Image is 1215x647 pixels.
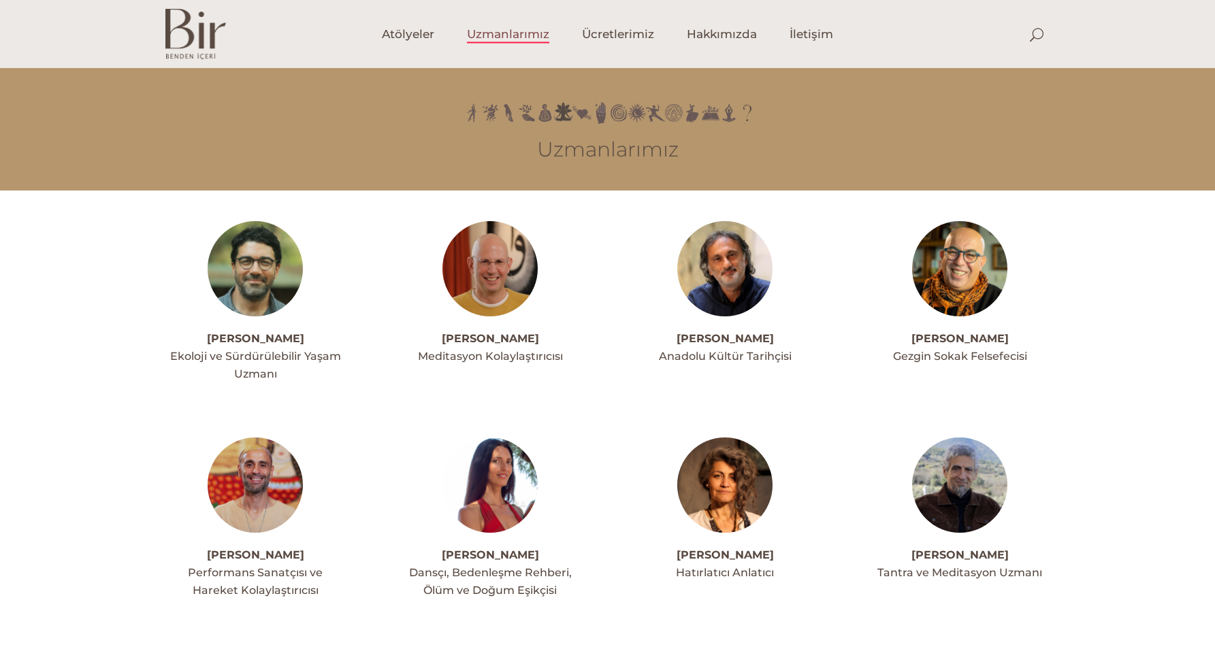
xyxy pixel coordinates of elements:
[911,332,1009,345] a: [PERSON_NAME]
[442,332,539,345] a: [PERSON_NAME]
[207,332,304,345] a: [PERSON_NAME]
[677,437,773,533] img: arbilprofilfoto-300x300.jpg
[409,566,572,597] span: Dansçı, Bedenleşme Rehberi, Ölüm ve Doğum Eşikçisi
[687,27,757,42] span: Hakkımızda
[912,437,1007,533] img: Koray_Arham_Mincinozlu_002_copy-300x300.jpg
[677,221,773,316] img: Ali_Canip_Olgunlu_003_copy-300x300.jpg
[582,27,654,42] span: Ücretlerimiz
[442,221,538,316] img: meditasyon-ahmet-1-300x300.jpg
[677,332,774,345] a: [PERSON_NAME]
[790,27,833,42] span: İletişim
[382,27,434,42] span: Atölyeler
[207,548,304,561] a: [PERSON_NAME]
[877,566,1042,579] span: Tantra ve Meditasyon Uzmanı
[893,350,1027,363] span: Gezgin Sokak Felsefecisi
[912,221,1007,316] img: alinakiprofil--300x300.jpg
[208,437,303,533] img: alperakprofil-300x300.jpg
[911,548,1009,561] a: [PERSON_NAME]
[442,548,539,561] a: [PERSON_NAME]
[165,137,1050,162] h3: Uzmanlarımız
[659,350,792,363] span: Anadolu Kültür Tarihçisi
[418,350,563,363] span: Meditasyon Kolaylaştırıcısı
[170,350,341,380] span: Ekoloji ve Sürdürülebilir Yaşam Uzmanı
[677,548,774,561] a: [PERSON_NAME]
[676,566,774,579] span: Hatırlatıcı Anlatıcı
[467,27,549,42] span: Uzmanlarımız
[208,221,303,316] img: ahmetacarprofil--300x300.jpg
[188,566,323,597] span: Performans Sanatçısı ve Hareket Kolaylaştırıcısı
[442,437,538,533] img: amberprofil1-300x300.jpg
